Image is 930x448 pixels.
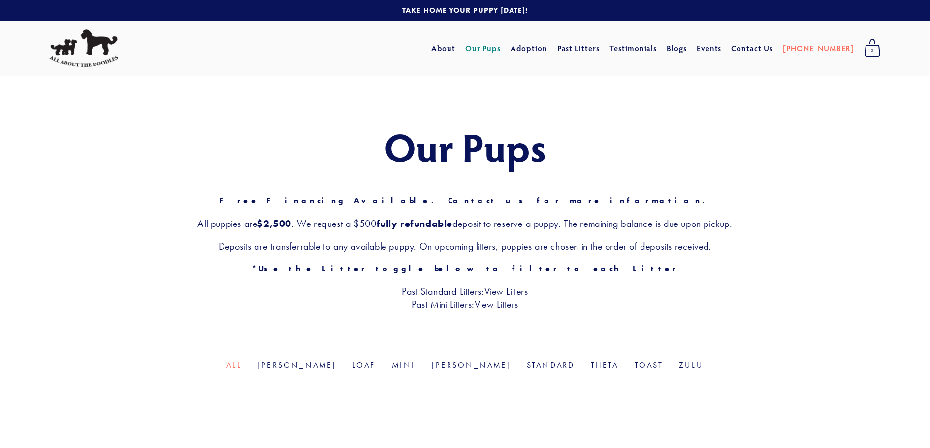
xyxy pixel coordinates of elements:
a: Past Litters [557,43,600,53]
strong: Free Financing Available. Contact us for more information. [219,196,711,205]
a: Adoption [511,39,547,57]
img: All About The Doodles [49,29,118,67]
a: All [226,360,242,370]
a: Toast [635,360,663,370]
a: Blogs [667,39,687,57]
h1: Our Pups [49,125,881,168]
a: Theta [591,360,619,370]
strong: fully refundable [377,218,453,229]
a: Loaf [353,360,376,370]
a: [PERSON_NAME] [257,360,337,370]
a: Testimonials [609,39,657,57]
a: 0 items in cart [859,36,886,61]
h3: Deposits are transferrable to any available puppy. On upcoming litters, puppies are chosen in the... [49,240,881,253]
a: Standard [527,360,575,370]
a: [PHONE_NUMBER] [783,39,854,57]
span: 0 [864,44,881,57]
a: Zulu [679,360,704,370]
h3: Past Standard Litters: Past Mini Litters: [49,285,881,311]
a: View Litters [475,298,518,311]
a: View Litters [484,286,528,298]
a: About [431,39,455,57]
strong: *Use the Litter toggle below to filter to each Litter [252,264,678,273]
a: Contact Us [731,39,773,57]
a: [PERSON_NAME] [432,360,511,370]
strong: $2,500 [257,218,291,229]
a: Our Pups [465,39,501,57]
a: Events [697,39,722,57]
h3: All puppies are . We request a $500 deposit to reserve a puppy. The remaining balance is due upon... [49,217,881,230]
a: Mini [392,360,416,370]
